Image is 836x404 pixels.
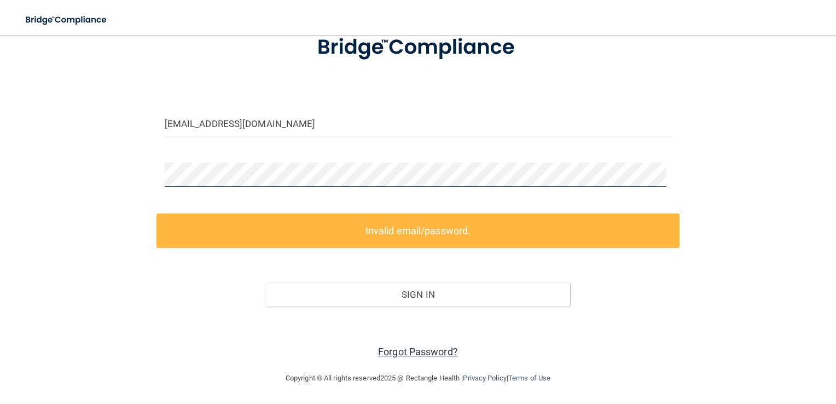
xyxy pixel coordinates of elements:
[266,282,570,307] button: Sign In
[165,112,672,136] input: Email
[156,213,680,248] label: Invalid email/password.
[508,374,550,382] a: Terms of Use
[218,361,618,396] div: Copyright © All rights reserved 2025 @ Rectangle Health | |
[378,346,458,357] a: Forgot Password?
[16,9,117,31] img: bridge_compliance_login_screen.278c3ca4.svg
[463,374,506,382] a: Privacy Policy
[295,20,541,75] img: bridge_compliance_login_screen.278c3ca4.svg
